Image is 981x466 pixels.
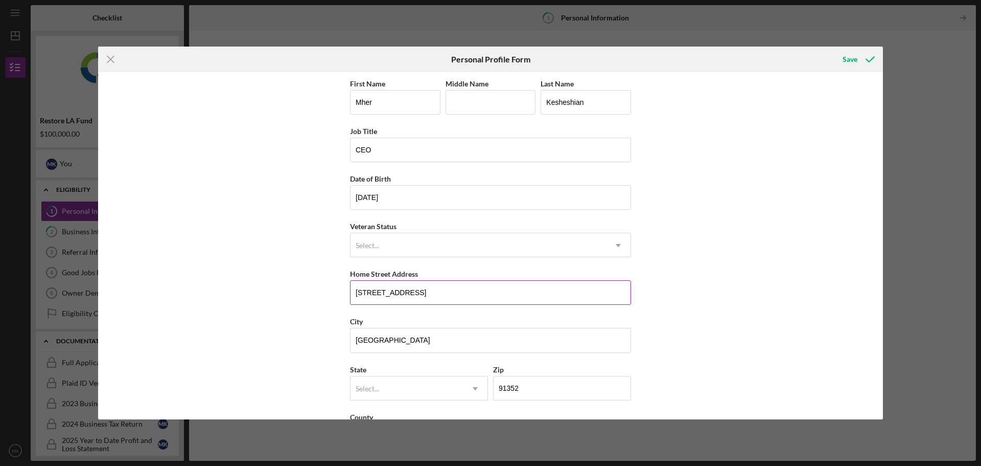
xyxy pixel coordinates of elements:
div: Select... [356,385,379,393]
label: Zip [493,365,504,374]
label: First Name [350,79,385,88]
label: Last Name [541,79,574,88]
div: Save [843,49,857,70]
button: Save [832,49,883,70]
label: Middle Name [446,79,488,88]
label: Home Street Address [350,270,418,278]
label: County [350,413,373,421]
label: City [350,317,363,326]
label: Date of Birth [350,174,391,183]
label: Job Title [350,127,377,136]
h6: Personal Profile Form [451,55,530,64]
div: Select... [356,241,379,250]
